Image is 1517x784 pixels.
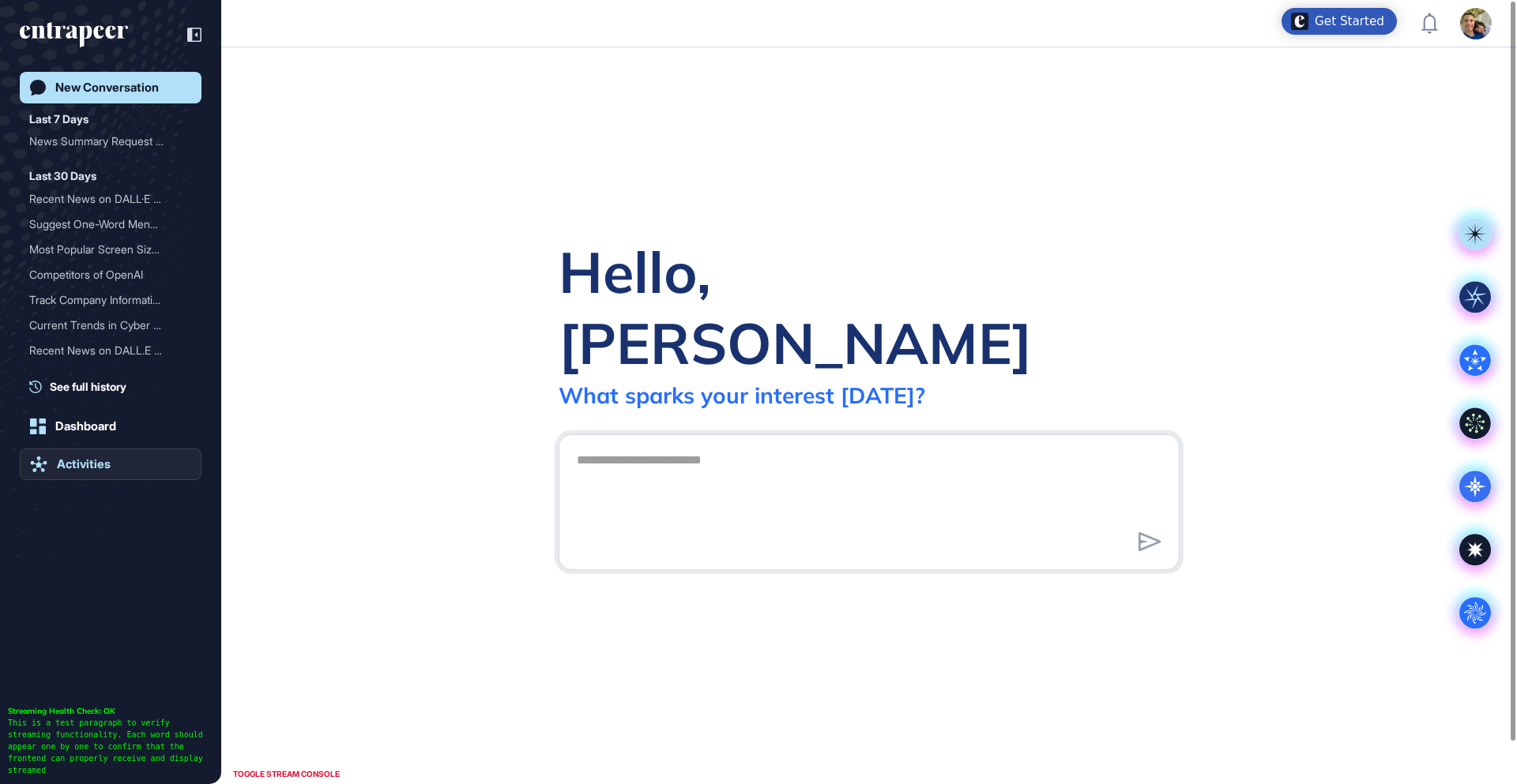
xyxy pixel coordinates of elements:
[29,186,179,212] div: Recent News on DALL·E fro...
[559,236,1180,378] div: Hello, [PERSON_NAME]
[29,167,96,186] div: Last 30 Days
[29,129,179,154] div: News Summary Request for ...
[55,81,159,95] div: New Conversation
[29,363,179,388] div: Competitors of OpenAI
[29,129,192,154] div: News Summary Request for Last Month
[29,287,179,313] div: Track Company Information...
[29,338,192,363] div: Recent News on DALL.E from the Past Two Months
[55,419,116,433] div: Dashboard
[229,764,344,784] div: TOGGLE STREAM CONSOLE
[29,237,192,262] div: Most Popular Screen Sizes in 2025
[29,313,179,338] div: Current Trends in Cyber S...
[1315,13,1384,29] div: Get Started
[29,262,179,287] div: Competitors of OpenAI
[20,22,128,47] div: entrapeer-logo
[559,381,925,409] div: What sparks your interest [DATE]?
[29,338,179,363] div: Recent News on DALL.E fro...
[57,457,111,471] div: Activities
[1282,8,1397,35] div: Open Get Started checklist
[29,186,192,212] div: Recent News on DALL·E from the Past Two Months
[29,110,88,129] div: Last 7 Days
[29,363,192,388] div: Competitors of OpenAI
[29,212,179,237] div: Suggest One-Word Menu Nam...
[20,448,201,480] a: Activities
[1291,13,1308,30] img: launcher-image-alternative-text
[29,287,192,313] div: Track Company Information for Gartner
[29,237,179,262] div: Most Popular Screen Sizes...
[20,72,201,103] a: New Conversation
[20,411,201,442] a: Dashboard
[50,378,126,395] span: See full history
[29,262,192,287] div: Competitors of OpenAI
[29,313,192,338] div: Current Trends in Cyber Security Analysis
[29,212,192,237] div: Suggest One-Word Menu Names for Execu-Flow Page
[29,378,201,395] a: See full history
[1460,8,1492,39] img: user-avatar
